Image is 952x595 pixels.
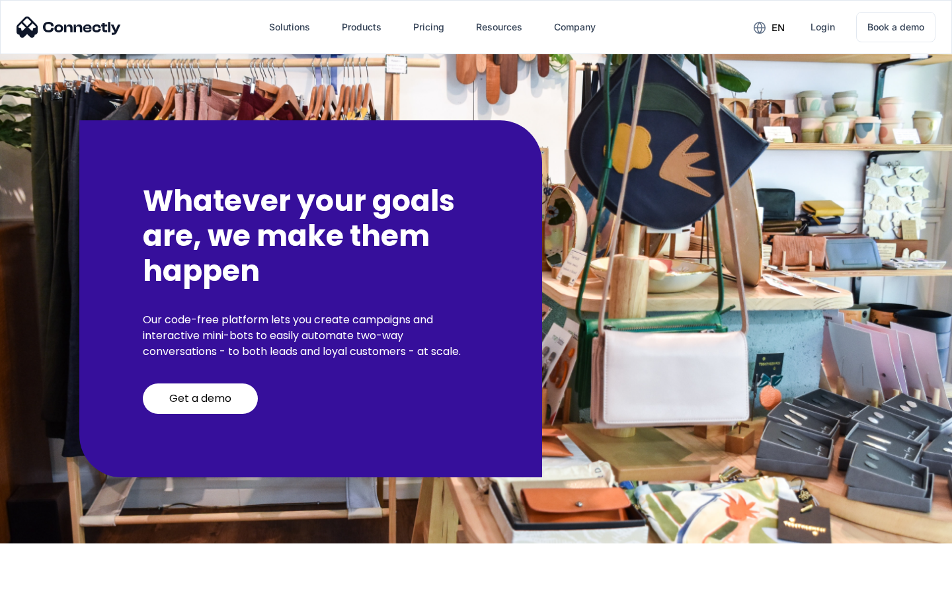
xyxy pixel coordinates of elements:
[143,383,258,414] a: Get a demo
[800,11,846,43] a: Login
[17,17,121,38] img: Connectly Logo
[342,18,381,36] div: Products
[856,12,935,42] a: Book a demo
[772,19,785,37] div: en
[476,18,522,36] div: Resources
[554,18,596,36] div: Company
[413,18,444,36] div: Pricing
[269,18,310,36] div: Solutions
[403,11,455,43] a: Pricing
[169,392,231,405] div: Get a demo
[143,184,479,288] h2: Whatever your goals are, we make them happen
[811,18,835,36] div: Login
[143,312,479,360] p: Our code-free platform lets you create campaigns and interactive mini-bots to easily automate two...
